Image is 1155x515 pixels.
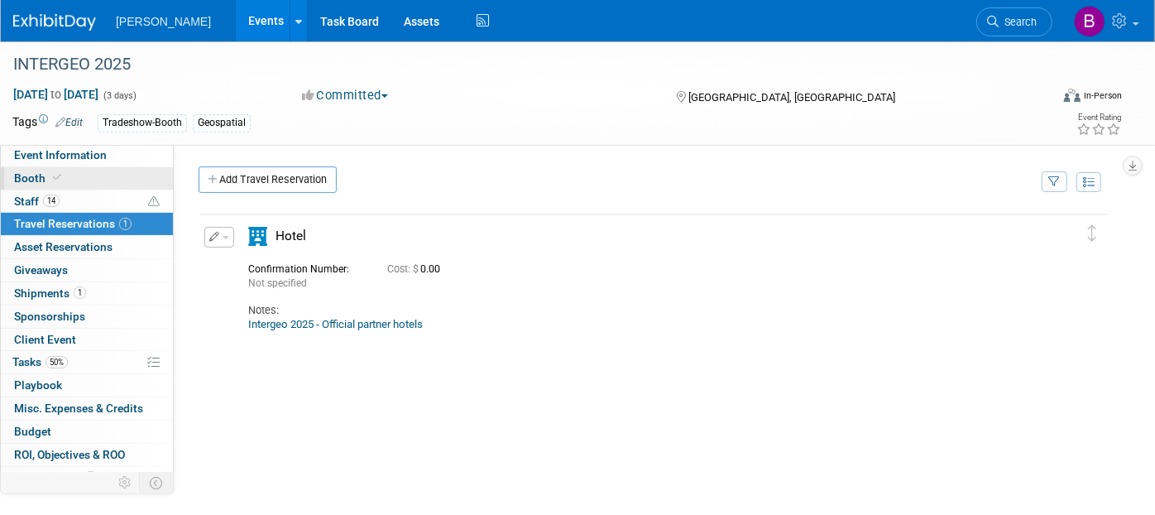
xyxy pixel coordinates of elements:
[46,356,68,368] span: 50%
[1,190,173,213] a: Staff14
[248,227,267,246] i: Hotel
[48,88,64,101] span: to
[102,90,137,101] span: (3 days)
[14,402,143,415] span: Misc. Expenses & Credits
[387,263,447,275] span: 0.00
[248,277,307,289] span: Not specified
[74,286,86,299] span: 1
[1,467,173,489] a: Attachments4
[1,421,173,443] a: Budget
[14,333,76,346] span: Client Event
[55,117,83,128] a: Edit
[1,397,173,420] a: Misc. Expenses & Credits
[976,7,1052,36] a: Search
[14,378,62,392] span: Playbook
[999,16,1037,28] span: Search
[148,195,160,209] span: Potential Scheduling Conflict -- at least one attendee is tagged in another overlapping event.
[1076,113,1121,122] div: Event Rating
[140,472,174,493] td: Toggle Event Tabs
[14,448,125,461] span: ROI, Objectives & ROO
[14,171,65,185] span: Booth
[14,148,107,161] span: Event Information
[248,318,423,330] a: Intergeo 2025 - Official partner hotels
[387,263,420,275] span: Cost: $
[12,87,99,102] span: [DATE] [DATE]
[1,213,173,235] a: Travel Reservations1
[1,306,173,328] a: Sponsorships
[1,282,173,305] a: Shipments1
[119,218,132,230] span: 1
[1,329,173,351] a: Client Event
[111,472,140,493] td: Personalize Event Tab Strip
[1,374,173,397] a: Playbook
[7,50,1028,79] div: INTERGEO 2025
[248,303,1033,318] div: Notes:
[84,471,97,484] span: 4
[1074,6,1105,37] img: Buse Onen
[1064,89,1081,102] img: Format-Inperson.png
[1,144,173,166] a: Event Information
[14,263,68,277] span: Giveaways
[1088,225,1096,242] i: Click and drag to move item
[248,258,362,276] div: Confirmation Number:
[14,286,86,300] span: Shipments
[98,114,187,132] div: Tradeshow-Booth
[1,259,173,282] a: Giveaways
[1083,89,1122,102] div: In-Person
[296,87,395,104] button: Committed
[1,236,173,258] a: Asset Reservations
[14,310,85,323] span: Sponsorships
[14,425,51,438] span: Budget
[193,114,251,132] div: Geospatial
[1049,177,1061,188] i: Filter by Traveler
[116,15,211,28] span: [PERSON_NAME]
[14,240,113,253] span: Asset Reservations
[12,355,68,368] span: Tasks
[276,229,306,243] span: Hotel
[14,217,132,230] span: Travel Reservations
[199,166,337,193] a: Add Travel Reservation
[53,173,61,182] i: Booth reservation complete
[43,195,60,207] span: 14
[13,14,96,31] img: ExhibitDay
[1,167,173,190] a: Booth
[14,195,60,208] span: Staff
[1,351,173,373] a: Tasks50%
[688,91,895,103] span: [GEOGRAPHIC_DATA], [GEOGRAPHIC_DATA]
[958,86,1123,111] div: Event Format
[12,113,83,132] td: Tags
[14,471,97,484] span: Attachments
[1,444,173,466] a: ROI, Objectives & ROO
